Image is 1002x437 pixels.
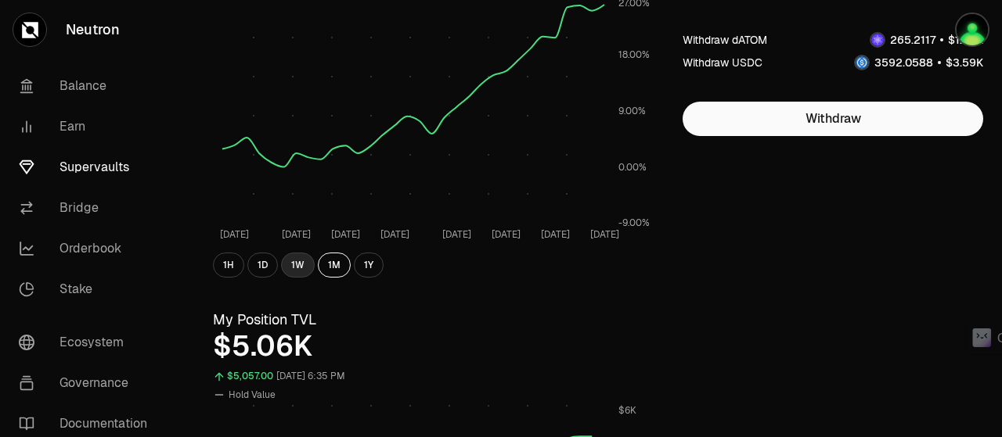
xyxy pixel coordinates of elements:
tspan: [DATE] [380,228,409,241]
tspan: [DATE] [492,228,521,241]
a: Governance [6,363,169,403]
a: Ecosystem [6,322,169,363]
tspan: -9.00% [618,217,650,229]
button: 1Y [354,253,384,278]
img: USDC Logo [856,56,868,69]
img: Kycka wallet [955,13,989,47]
button: 1M [318,253,351,278]
div: $5.06K [213,331,651,362]
a: Orderbook [6,228,169,269]
tspan: [DATE] [541,228,570,241]
button: Withdraw [683,102,983,136]
span: Hold Value [229,389,276,401]
tspan: $6K [618,404,636,417]
button: 1H [213,253,244,278]
a: Bridge [6,188,169,228]
tspan: [DATE] [442,228,471,241]
a: Balance [6,66,169,106]
h3: My Position TVL [213,309,651,331]
div: $5,057.00 [227,367,273,385]
img: dATOM Logo [871,34,884,46]
tspan: [DATE] [220,228,249,241]
tspan: 18.00% [618,48,650,61]
tspan: 9.00% [618,105,646,117]
button: 1W [281,253,315,278]
button: 1D [247,253,278,278]
tspan: 0.00% [618,161,647,174]
div: [DATE] 6:35 PM [276,367,345,385]
div: Withdraw dATOM [683,32,767,48]
tspan: [DATE] [590,228,619,241]
tspan: [DATE] [282,228,311,241]
a: Supervaults [6,147,169,188]
a: Earn [6,106,169,147]
tspan: [DATE] [331,228,360,241]
a: Stake [6,269,169,310]
div: Withdraw USDC [683,55,762,70]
